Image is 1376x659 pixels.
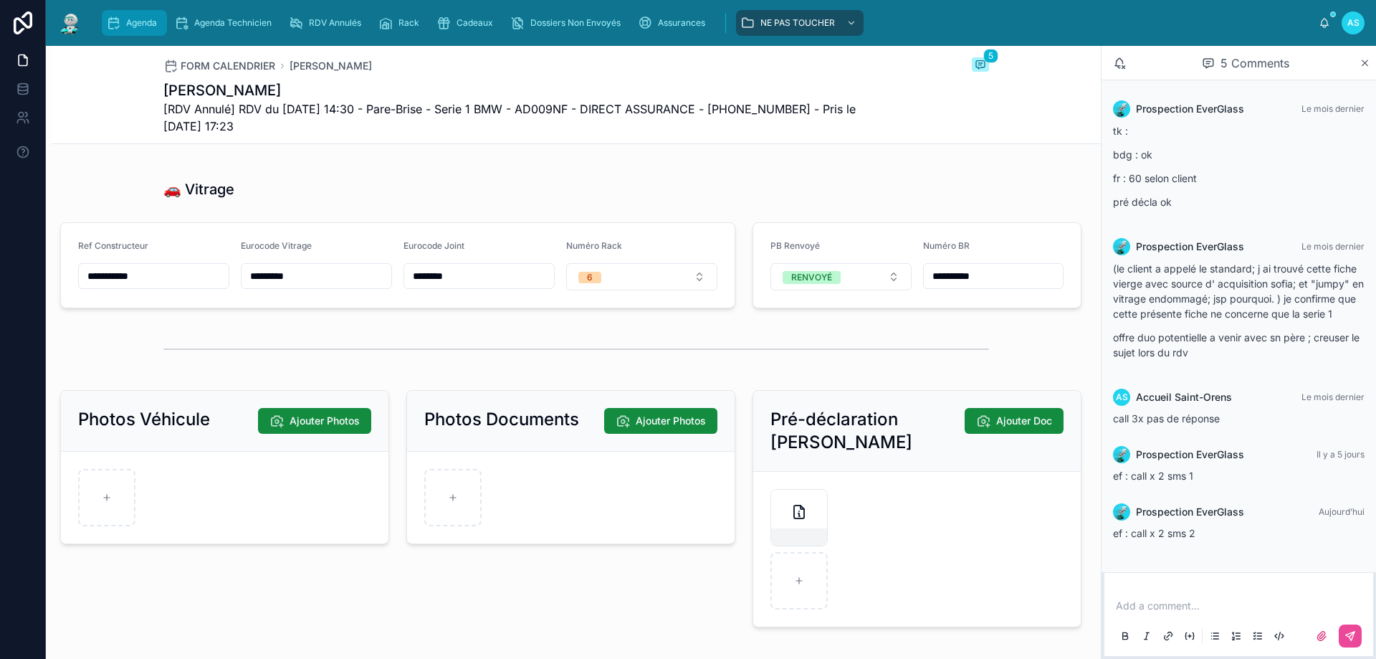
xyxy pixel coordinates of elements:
[1136,505,1244,519] span: Prospection EverGlass
[506,10,631,36] a: Dossiers Non Envoyés
[770,240,820,251] span: PB Renvoyé
[604,408,717,434] button: Ajouter Photos
[1136,102,1244,116] span: Prospection EverGlass
[95,7,1319,39] div: scrollable content
[530,17,621,29] span: Dossiers Non Envoyés
[163,179,234,199] h1: 🚗 Vitrage
[163,59,275,73] a: FORM CALENDRIER
[1116,392,1128,403] span: AS
[1113,261,1365,321] p: (le client a appelé le standard; j ai trouvé cette fiche vierge avec source d' acquisition sofia;...
[791,271,832,284] div: RENVOYÉ
[78,408,210,431] h2: Photos Véhicule
[78,240,148,251] span: Ref Constructeur
[102,10,167,36] a: Agenda
[770,263,912,290] button: Select Button
[983,49,998,63] span: 5
[972,57,989,75] button: 5
[636,414,706,428] span: Ajouter Photos
[634,10,715,36] a: Assurances
[1136,240,1244,254] span: Prospection EverGlass
[163,80,881,100] h1: [PERSON_NAME]
[258,408,371,434] button: Ajouter Photos
[290,59,372,73] a: [PERSON_NAME]
[923,240,970,251] span: Numéro BR
[1113,412,1220,425] span: call 3x pas de réponse
[241,240,312,251] span: Eurocode Vitrage
[1301,392,1365,402] span: Le mois dernier
[1317,449,1365,460] span: Il y a 5 jours
[658,17,705,29] span: Assurances
[181,59,275,73] span: FORM CALENDRIER
[1347,17,1360,29] span: AS
[1113,470,1193,482] span: ef : call x 2 sms 1
[1220,54,1289,72] span: 5 Comments
[1113,123,1365,138] p: tk :
[403,240,464,251] span: Eurocode Joint
[163,100,881,135] span: [RDV Annulé] RDV du [DATE] 14:30 - Pare-Brise - Serie 1 BMW - AD009NF - DIRECT ASSURANCE - [PHONE...
[194,17,272,29] span: Agenda Technicien
[1136,390,1232,404] span: Accueil Saint-Orens
[57,11,83,34] img: App logo
[770,408,965,454] h2: Pré-déclaration [PERSON_NAME]
[398,17,419,29] span: Rack
[1301,241,1365,252] span: Le mois dernier
[1113,527,1195,539] span: ef : call x 2 sms 2
[566,263,717,290] button: Select Button
[457,17,493,29] span: Cadeaux
[760,17,835,29] span: NE PAS TOUCHER
[309,17,361,29] span: RDV Annulés
[965,408,1064,434] button: Ajouter Doc
[290,414,360,428] span: Ajouter Photos
[374,10,429,36] a: Rack
[1113,330,1365,360] p: offre duo potentielle a venir avec sn père ; creuser le sujet lors du rdv
[1113,171,1365,186] p: fr : 60 selon client
[126,17,157,29] span: Agenda
[1113,147,1365,162] p: bdg : ok
[1301,103,1365,114] span: Le mois dernier
[1113,194,1365,209] p: pré décla ok
[424,408,579,431] h2: Photos Documents
[285,10,371,36] a: RDV Annulés
[1319,506,1365,517] span: Aujourd’hui
[996,414,1052,428] span: Ajouter Doc
[736,10,864,36] a: NE PAS TOUCHER
[1136,447,1244,462] span: Prospection EverGlass
[170,10,282,36] a: Agenda Technicien
[432,10,503,36] a: Cadeaux
[587,272,593,283] div: 6
[566,240,622,251] span: Numéro Rack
